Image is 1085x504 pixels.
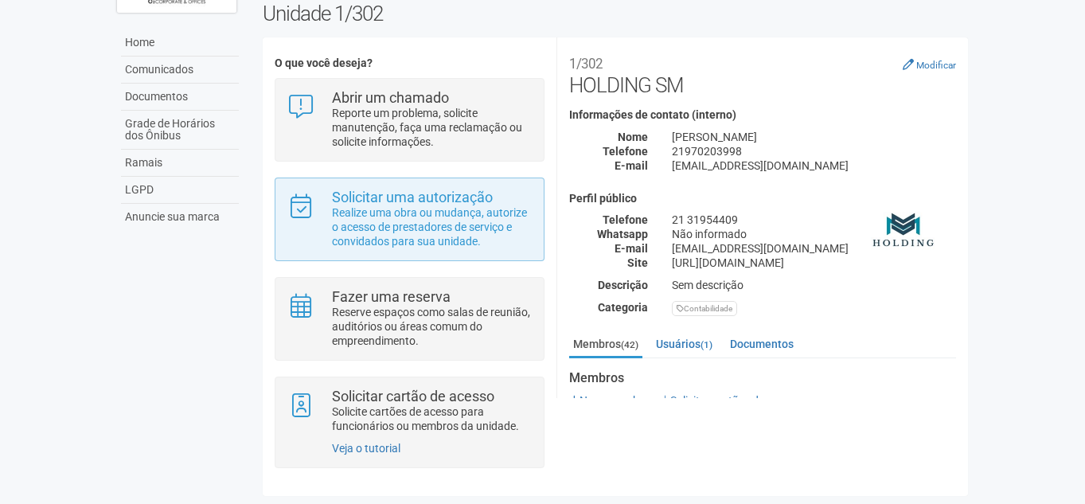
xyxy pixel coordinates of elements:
a: Ramais [121,150,239,177]
a: Veja o tutorial [332,442,400,455]
strong: Telefone [603,213,648,226]
p: Reporte um problema, solicite manutenção, faça uma reclamação ou solicite informações. [332,106,532,149]
a: Membros(42) [569,332,642,358]
strong: Telefone [603,145,648,158]
p: Reserve espaços como salas de reunião, auditórios ou áreas comum do empreendimento. [332,305,532,348]
a: Anuncie sua marca [121,204,239,230]
div: Contabilidade [672,301,737,316]
strong: Abrir um chamado [332,89,449,106]
strong: E-mail [615,159,648,172]
div: [EMAIL_ADDRESS][DOMAIN_NAME] [660,158,968,173]
a: Solicitar cartão de acesso Solicite cartões de acesso para funcionários ou membros da unidade. [287,389,532,433]
strong: Solicitar uma autorização [332,189,493,205]
a: Comunicados [121,57,239,84]
a: Fazer uma reserva Reserve espaços como salas de reunião, auditórios ou áreas comum do empreendime... [287,290,532,348]
a: Home [121,29,239,57]
div: [EMAIL_ADDRESS][DOMAIN_NAME] [660,241,968,256]
div: Não informado [660,227,968,241]
small: (1) [701,339,712,350]
small: 1/302 [569,56,603,72]
h2: Unidade 1/302 [263,2,969,25]
strong: Descrição [598,279,648,291]
div: Sem descrição [660,278,968,292]
a: Grade de Horários dos Ônibus [121,111,239,150]
div: [URL][DOMAIN_NAME] [660,256,968,270]
strong: Whatsapp [597,228,648,240]
div: 21970203998 [660,144,968,158]
p: Realize uma obra ou mudança, autorize o acesso de prestadores de serviço e convidados para sua un... [332,205,532,248]
a: Documentos [726,332,798,356]
div: [PERSON_NAME] [660,130,968,144]
a: Usuários(1) [652,332,716,356]
p: Solicite cartões de acesso para funcionários ou membros da unidade. [332,404,532,433]
h2: HOLDING SM [569,49,956,97]
a: Modificar [903,58,956,71]
small: (42) [621,339,638,350]
h4: Perfil público [569,193,956,205]
small: Modificar [916,60,956,71]
strong: Site [627,256,648,269]
img: business.png [864,193,944,272]
a: LGPD [121,177,239,204]
h4: Informações de contato (interno) [569,109,956,121]
strong: Fazer uma reserva [332,288,451,305]
strong: Membros [569,371,956,385]
strong: Categoria [598,301,648,314]
h4: O que você deseja? [275,57,544,69]
a: Abrir um chamado Reporte um problema, solicite manutenção, faça uma reclamação ou solicite inform... [287,91,532,149]
strong: Solicitar cartão de acesso [332,388,494,404]
strong: Nome [618,131,648,143]
strong: E-mail [615,242,648,255]
a: Solicitar cartões de acesso [660,394,802,407]
a: Documentos [121,84,239,111]
div: 21 31954409 [660,213,968,227]
a: Solicitar uma autorização Realize uma obra ou mudança, autorize o acesso de prestadores de serviç... [287,190,532,248]
a: Novo membro [569,394,650,407]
